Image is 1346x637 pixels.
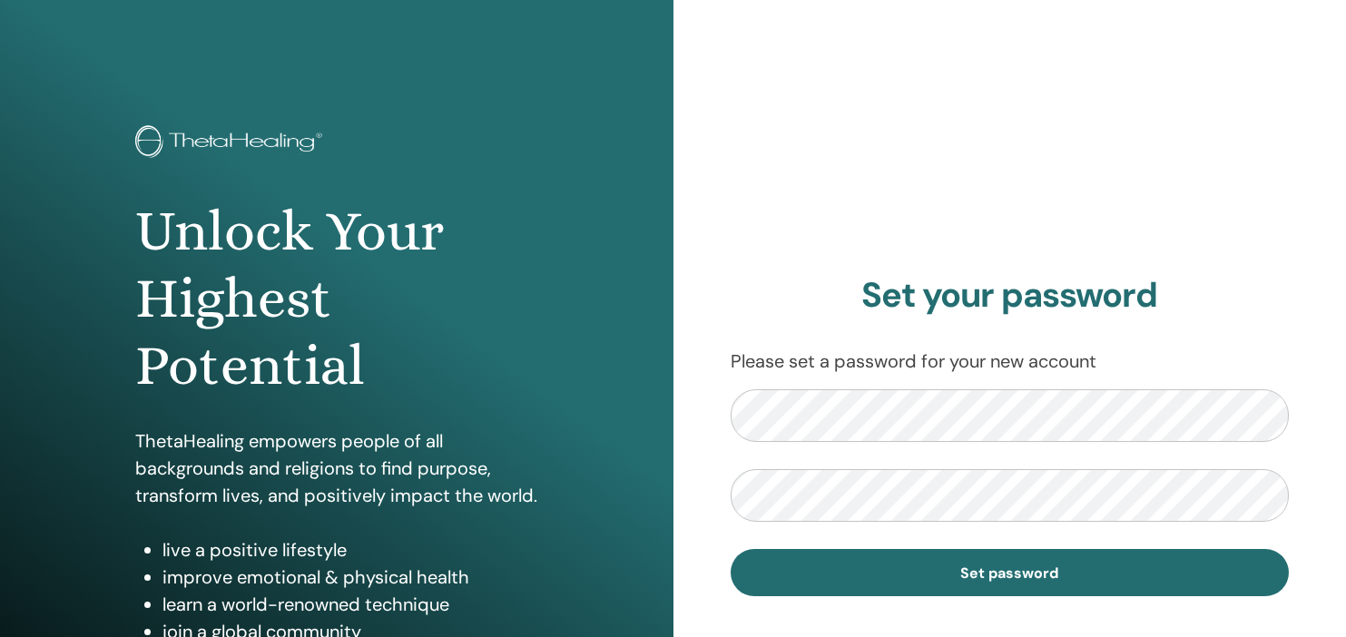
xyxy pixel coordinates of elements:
[731,549,1290,596] button: Set password
[162,563,538,591] li: improve emotional & physical health
[162,536,538,563] li: live a positive lifestyle
[162,591,538,618] li: learn a world-renowned technique
[135,427,538,509] p: ThetaHealing empowers people of all backgrounds and religions to find purpose, transform lives, a...
[731,275,1290,317] h2: Set your password
[731,348,1290,375] p: Please set a password for your new account
[135,198,538,400] h1: Unlock Your Highest Potential
[960,563,1058,583] span: Set password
